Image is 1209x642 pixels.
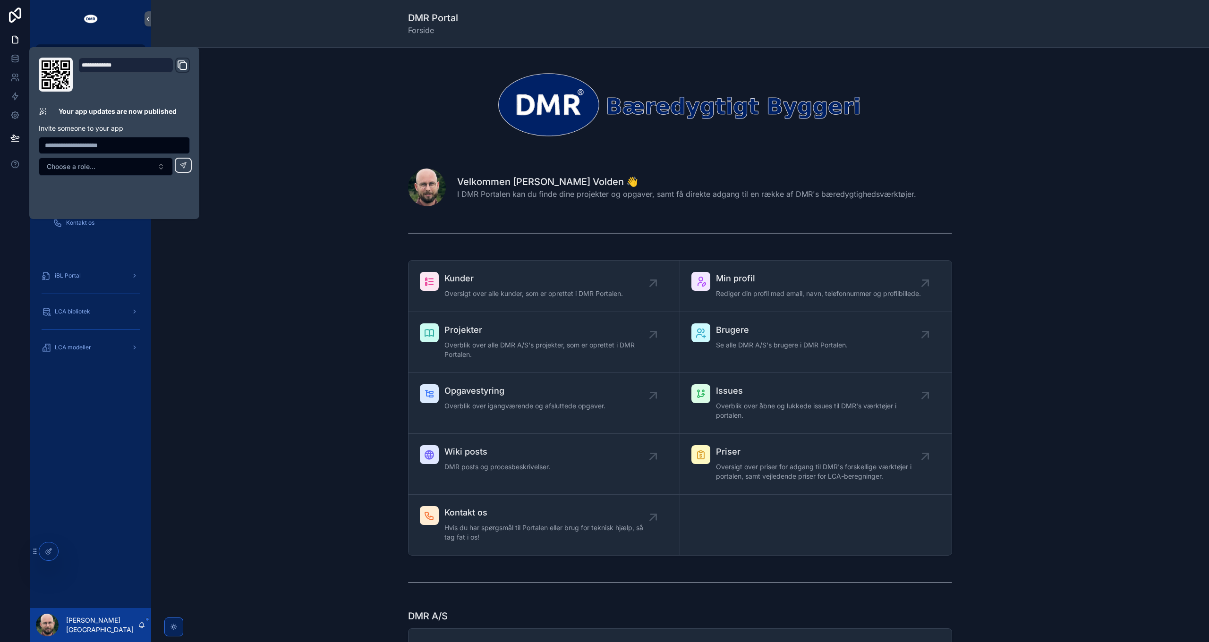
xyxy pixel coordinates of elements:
a: Wiki postsDMR posts og procesbeskrivelser. [409,434,680,495]
span: Choose a role... [47,162,95,171]
span: Rediger din profil med email, navn, telefonnummer og profilbillede. [716,289,921,298]
a: PriserOversigt over priser for adgang til DMR's forskellige værktøjer i portalen, samt vejledende... [680,434,952,495]
span: Min profil [716,272,921,285]
h1: Velkommen [PERSON_NAME] Volden 👋 [457,175,916,188]
span: Opgavestyring [444,384,605,397]
span: Brugere [716,323,848,337]
span: I DMR Portalen kan du finde dine projekter og opgaver, samt få direkte adgang til en række af DMR... [457,188,916,200]
span: Issues [716,384,925,397]
span: Priser [716,445,925,458]
div: Domain and Custom Link [78,58,190,92]
div: scrollable content [30,38,151,368]
span: iBL Portal [55,272,81,279]
a: OpgavestyringOverblik over igangværende og afsluttede opgaver. [409,373,680,434]
span: Wiki posts [444,445,550,458]
span: Forside [408,25,458,36]
p: Invite someone to your app [39,124,190,133]
span: DMR posts og procesbeskrivelser. [444,462,550,472]
img: App logo [83,11,98,26]
span: LCA modeller [55,344,91,351]
span: Overblik over åbne og lukkede issues til DMR's værktøjer i portalen. [716,401,925,420]
a: LCA modeller [36,339,145,356]
span: LCA bibliotek [55,308,90,315]
span: Overblik over alle DMR A/S's projekter, som er oprettet i DMR Portalen. [444,340,653,359]
h1: DMR Portal [408,11,458,25]
span: Overblik over igangværende og afsluttede opgaver. [444,401,605,411]
span: Hvis du har spørgsmål til Portalen eller brug for teknisk hjælp, så tag fat i os! [444,523,653,542]
a: LCA bibliotek [36,303,145,320]
a: Min profilRediger din profil med email, navn, telefonnummer og profilbillede. [680,261,952,312]
span: Kunder [444,272,623,285]
span: Projekter [444,323,653,337]
span: Oversigt over alle kunder, som er oprettet i DMR Portalen. [444,289,623,298]
a: ProjekterOverblik over alle DMR A/S's projekter, som er oprettet i DMR Portalen. [409,312,680,373]
a: iBL Portal [36,267,145,284]
p: [PERSON_NAME] [GEOGRAPHIC_DATA] [66,616,138,634]
a: KunderOversigt over alle kunder, som er oprettet i DMR Portalen. [409,261,680,312]
span: Kontakt os [66,219,94,227]
span: Se alle DMR A/S's brugere i DMR Portalen. [716,340,848,350]
a: BrugereSe alle DMR A/S's brugere i DMR Portalen. [680,312,952,373]
a: IssuesOverblik over åbne og lukkede issues til DMR's værktøjer i portalen. [680,373,952,434]
img: 30475-dmr_logo_baeredygtigt-byggeri_space-arround---noloco---narrow---transparrent---white-DMR.png [408,70,952,138]
span: Oversigt over priser for adgang til DMR's forskellige værktøjer i portalen, samt vejledende prise... [716,462,925,481]
a: DMR Portal [36,44,145,61]
a: Kontakt osHvis du har spørgsmål til Portalen eller brug for teknisk hjælp, så tag fat i os! [409,495,680,555]
span: Kontakt os [444,506,653,519]
h1: DMR A/S [408,609,448,623]
p: Your app updates are now published [59,107,177,116]
a: Kontakt os [47,214,145,231]
button: Select Button [39,158,173,176]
